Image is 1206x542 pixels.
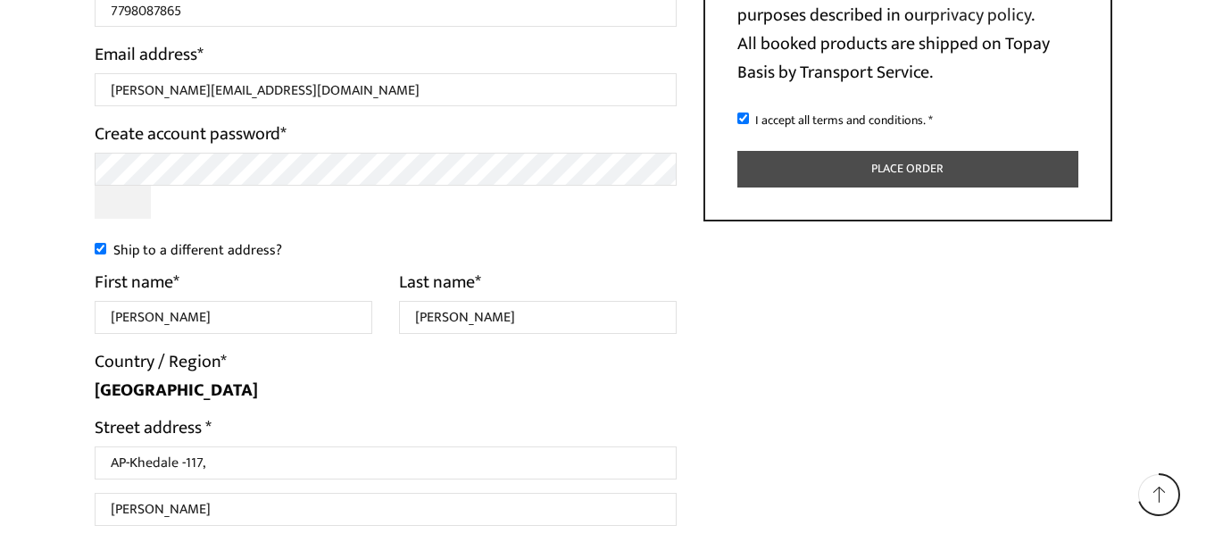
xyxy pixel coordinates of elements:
[95,120,287,148] label: Create account password
[95,413,212,442] label: Street address
[399,268,481,296] label: Last name
[95,40,204,69] label: Email address
[737,113,749,124] input: I accept all terms and conditions. *
[95,268,179,296] label: First name
[95,243,106,254] input: Ship to a different address?
[737,151,1078,188] button: Place order
[95,493,678,526] input: Apartment, suite, unit, etc. (optional)
[95,347,227,376] label: Country / Region
[95,186,152,219] button: Show password
[95,446,678,479] input: House number and street name
[113,238,282,262] span: Ship to a different address?
[95,375,258,405] strong: [GEOGRAPHIC_DATA]
[928,110,933,130] abbr: required
[755,110,926,130] span: I accept all terms and conditions.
